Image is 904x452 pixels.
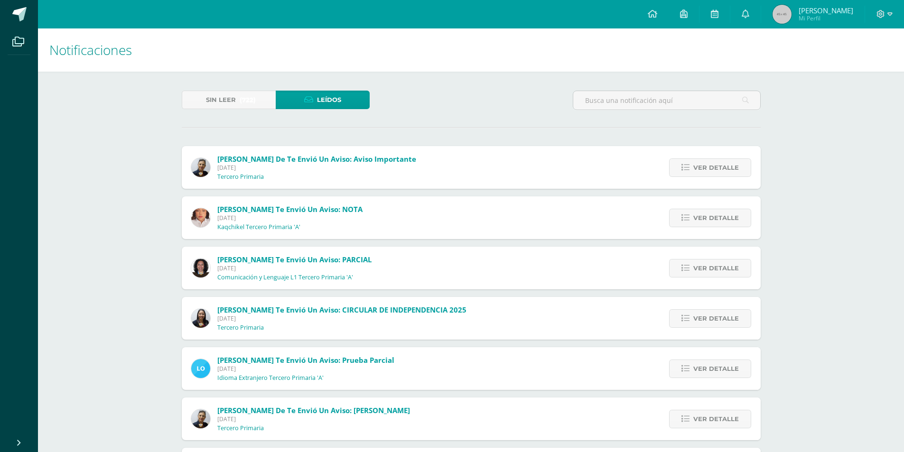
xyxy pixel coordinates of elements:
span: Ver detalle [693,259,739,277]
img: 67f0ede88ef848e2db85819136c0f493.png [191,409,210,428]
span: Ver detalle [693,410,739,428]
span: [PERSON_NAME] [799,6,853,15]
span: (722) [240,91,256,109]
img: bee59b59740755476ce24ece7b326715.png [191,359,210,378]
span: Ver detalle [693,209,739,227]
span: Notificaciones [49,41,132,59]
span: [PERSON_NAME] te envió un aviso: PARCIAL [217,255,372,264]
img: 45x45 [773,5,792,24]
span: Mi Perfil [799,14,853,22]
span: [DATE] [217,214,363,222]
span: [PERSON_NAME] de te envió un aviso: [PERSON_NAME] [217,406,410,415]
p: Comunicación y Lenguaje L1 Tercero Primaria 'A' [217,274,353,281]
p: Tercero Primaria [217,324,264,332]
img: e68d219a534587513e5f5ff35cf77afa.png [191,258,210,277]
img: 371134ed12361ef19fcdb996a71dd417.png [191,309,210,328]
a: Leídos [276,91,370,109]
a: Sin leer(722) [182,91,276,109]
span: [PERSON_NAME] te envió un aviso: CIRCULAR DE INDEPENDENCIA 2025 [217,305,466,314]
input: Busca una notificación aquí [573,91,760,110]
span: Ver detalle [693,159,739,176]
span: [DATE] [217,415,410,423]
img: 36ab2693be6db1ea5862f9bc6368e731.png [191,208,210,227]
p: Tercero Primaria [217,173,264,181]
span: [PERSON_NAME] te envió un aviso: Prueba Parcial [217,355,394,365]
span: Ver detalle [693,360,739,378]
span: Ver detalle [693,310,739,327]
span: [DATE] [217,264,372,272]
span: Sin leer [206,91,236,109]
p: Idioma Extranjero Tercero Primaria 'A' [217,374,324,382]
p: Kaqchikel Tercero Primaria 'A' [217,223,300,231]
span: [DATE] [217,365,394,373]
span: [PERSON_NAME] te envió un aviso: NOTA [217,204,363,214]
span: Leídos [317,91,341,109]
span: [PERSON_NAME] de te envió un aviso: Aviso Importante [217,154,416,164]
span: [DATE] [217,314,466,323]
p: Tercero Primaria [217,424,264,432]
img: 67f0ede88ef848e2db85819136c0f493.png [191,158,210,177]
span: [DATE] [217,164,416,172]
